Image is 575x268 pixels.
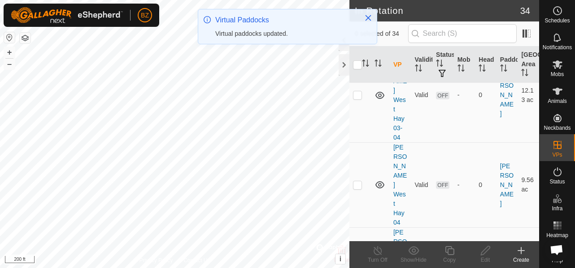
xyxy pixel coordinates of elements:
span: 34 [520,4,530,17]
div: Virtual paddocks updated. [215,29,355,38]
span: i [340,255,341,263]
td: 9.56 ac [518,142,539,227]
p-sorticon: Activate to sort [479,66,486,73]
a: Help [540,242,575,267]
span: Infra [552,206,562,211]
th: Head [475,47,497,83]
div: - [457,90,472,100]
span: Heatmap [546,233,568,238]
span: OFF [436,92,449,99]
button: – [4,59,15,69]
a: [PERSON_NAME] West Hay 04 [393,144,407,226]
th: VP [390,47,411,83]
td: Valid [411,142,433,227]
span: Mobs [551,72,564,77]
a: [PERSON_NAME] [500,162,514,207]
th: Mob [454,47,475,83]
button: Reset Map [4,32,15,43]
p-sorticon: Activate to sort [362,61,369,68]
th: Validity [411,47,433,83]
div: Show/Hide [396,256,431,264]
a: Privacy Policy [139,256,173,264]
span: Schedules [545,18,570,23]
span: Neckbands [544,125,571,131]
h2: In Rotation [355,5,520,16]
th: Paddock [497,47,518,83]
p-sorticon: Activate to sort [436,61,443,68]
div: Virtual Paddocks [215,15,355,26]
p-sorticon: Activate to sort [375,61,382,68]
td: Valid [411,48,433,142]
button: Close [362,12,375,24]
img: Gallagher Logo [11,7,123,23]
a: Contact Us [183,256,210,264]
div: Open chat [545,238,569,262]
button: Map Layers [20,33,30,43]
input: Search (S) [408,24,517,43]
span: VPs [552,152,562,157]
a: [PERSON_NAME] [500,72,514,117]
span: Status [549,179,565,184]
td: 0 [475,48,497,142]
td: 0 [475,142,497,227]
p-sorticon: Activate to sort [457,66,465,73]
div: Turn Off [360,256,396,264]
span: OFF [436,181,449,189]
p-sorticon: Activate to sort [521,70,528,77]
span: BZ [141,11,149,20]
button: i [335,254,345,264]
div: Edit [467,256,503,264]
span: Notifications [543,45,572,50]
button: + [4,47,15,58]
th: Status [432,47,454,83]
a: [PERSON_NAME] West Hay 03-04 [393,49,407,141]
td: 12.13 ac [518,48,539,142]
div: Create [503,256,539,264]
span: Animals [548,98,567,104]
span: 0 selected of 34 [355,29,408,38]
th: [GEOGRAPHIC_DATA] Area [518,47,539,83]
div: - [457,180,472,190]
span: Help [552,258,563,263]
div: Copy [431,256,467,264]
p-sorticon: Activate to sort [415,66,422,73]
p-sorticon: Activate to sort [500,66,507,73]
